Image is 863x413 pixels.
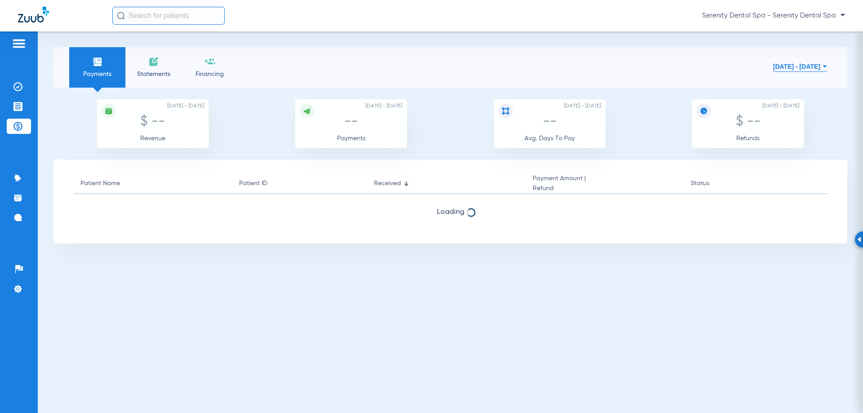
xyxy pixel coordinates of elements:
img: financing icon [205,56,215,67]
img: icon [700,107,708,115]
span: Serenity Dental Spa - Serenity Dental Spa [702,11,845,20]
span: Refund [533,183,586,193]
span: Loading [74,208,827,217]
button: [DATE] - [DATE] [773,58,827,75]
img: invoices icon [148,56,159,67]
span: Financing [188,70,231,79]
div: Received [374,178,519,188]
div: Patient Name [80,178,120,188]
img: Zuub Logo [18,7,49,22]
div: Received [374,178,401,188]
span: Payments [76,70,119,79]
span: $ -- [736,115,761,129]
span: Revenue [140,135,165,142]
img: Search Icon [117,12,125,20]
span: -- [543,115,556,129]
img: hamburger-icon [12,38,26,49]
input: Search for patients [112,7,225,25]
span: Statements [132,70,175,79]
img: icon [105,107,113,115]
span: [DATE] - [DATE] [365,102,402,111]
img: icon [303,107,311,115]
div: Status [691,178,709,188]
span: Refunds [736,135,760,142]
img: Arrow [857,237,861,242]
div: Patient ID [239,178,360,188]
span: [DATE] - [DATE] [167,102,204,111]
div: Status [691,178,796,188]
span: Payments [337,135,365,142]
span: -- [344,115,358,129]
div: Patient Name [80,178,226,188]
span: Avg. Days To Pay [525,135,575,142]
span: $ -- [140,115,165,129]
div: Patient ID [239,178,267,188]
div: Payment Amount | [533,173,586,193]
img: payments icon [92,56,103,67]
span: [DATE] - [DATE] [762,102,799,111]
span: [DATE] - [DATE] [564,102,601,111]
img: icon [502,107,510,115]
div: Payment Amount |Refund [533,173,678,193]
